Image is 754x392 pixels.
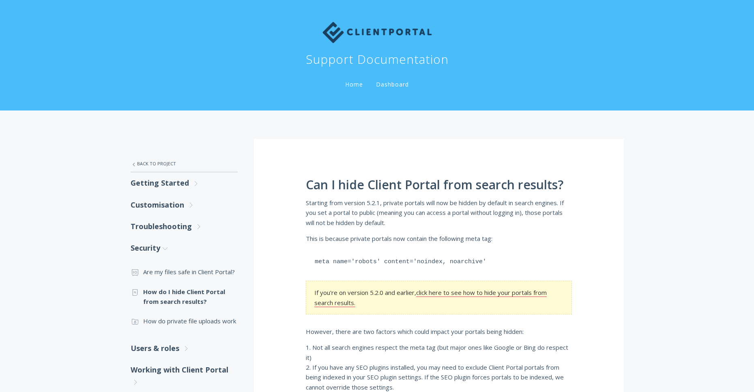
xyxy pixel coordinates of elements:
section: If you're on version 5.2.0 and earlier, [306,281,572,314]
a: Are my files safe in Client Portal? [131,262,238,282]
pre: meta name='robots' content='noindex, noarchive' [306,249,572,275]
p: Starting from version 5.2.1, private portals will now be hidden by default in search engines. If ... [306,198,572,227]
a: Customisation [131,194,238,216]
a: Back to Project [131,155,238,172]
p: This is because private portals now contain the following meta tag: [306,234,572,243]
a: click here to see how to hide your portals from search results. [314,288,547,307]
h1: Support Documentation [306,51,449,67]
p: 1. Not all search engines respect the meta tag (but major ones like Google or Bing do respect it)... [306,342,572,392]
a: Security [131,237,238,259]
a: Troubleshooting [131,216,238,237]
a: Home [344,80,365,88]
a: How do I hide Client Portal from search results? [131,282,238,312]
a: How do private file uploads work [131,311,238,331]
p: However, there are two factors which could impact your portals being hidden: [306,327,572,336]
a: Dashboard [374,80,410,88]
a: Getting Started [131,172,238,194]
a: Users & roles [131,338,238,359]
h1: Can I hide Client Portal from search results? [306,178,572,192]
